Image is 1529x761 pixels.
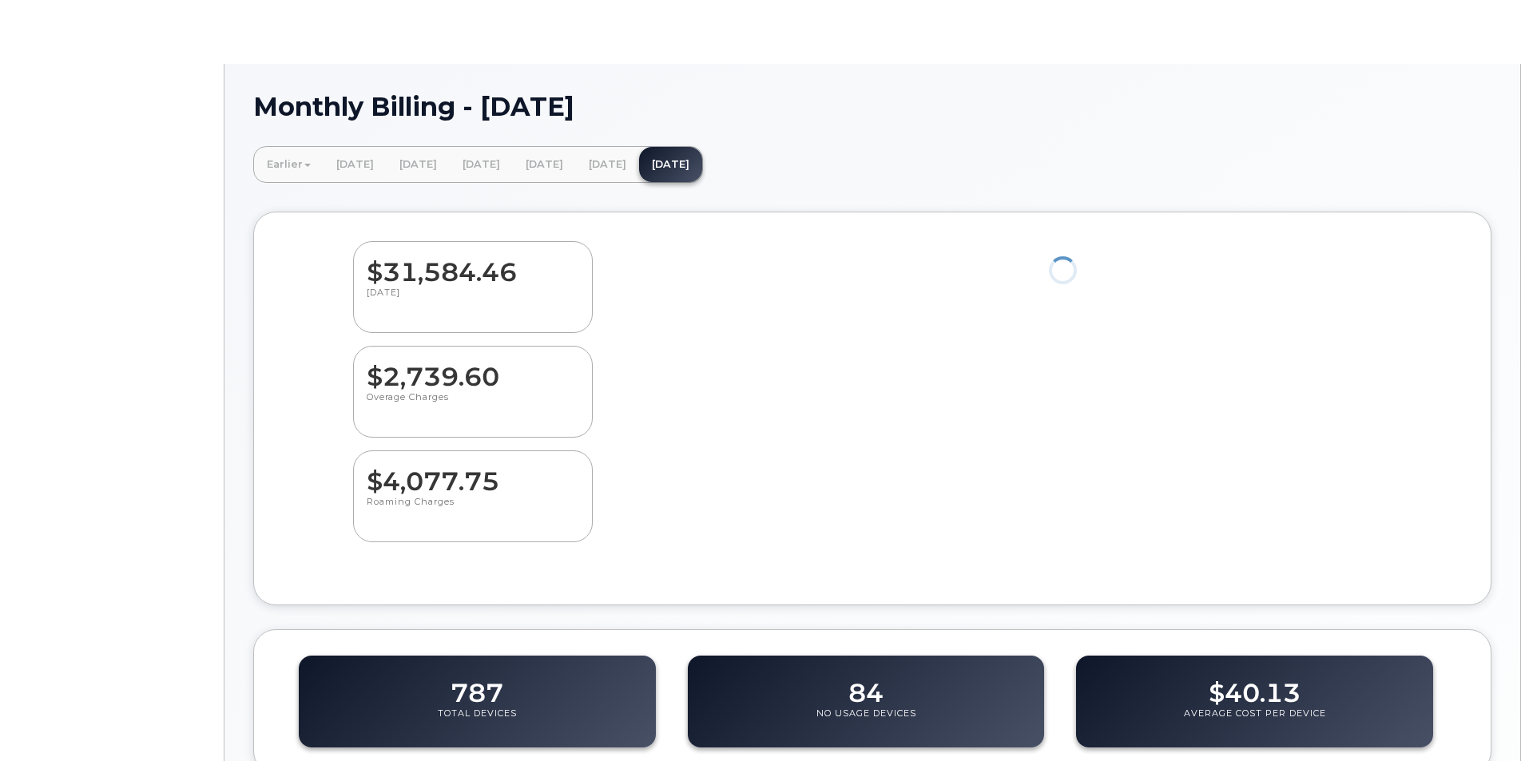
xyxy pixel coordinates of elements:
p: Roaming Charges [367,496,579,525]
a: [DATE] [450,147,513,182]
a: Earlier [254,147,324,182]
a: [DATE] [387,147,450,182]
dd: 787 [451,663,503,707]
p: [DATE] [367,287,579,315]
dd: $31,584.46 [367,242,579,287]
p: Total Devices [438,707,517,736]
a: [DATE] [576,147,639,182]
p: Overage Charges [367,391,579,420]
a: [DATE] [324,147,387,182]
a: [DATE] [513,147,576,182]
h1: Monthly Billing - [DATE] [253,93,1491,121]
p: No Usage Devices [816,707,916,736]
dd: $4,077.75 [367,451,579,496]
dd: $40.13 [1209,663,1301,707]
p: Average Cost Per Device [1184,707,1326,736]
dd: $2,739.60 [367,347,579,391]
dd: 84 [848,663,884,707]
a: [DATE] [639,147,702,182]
